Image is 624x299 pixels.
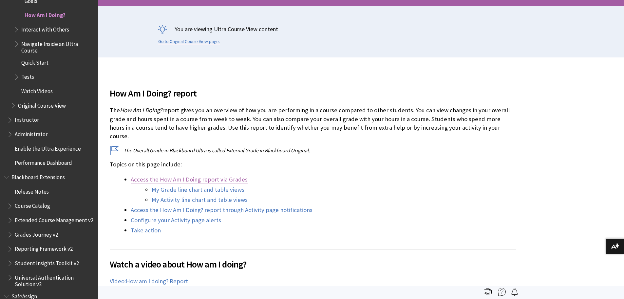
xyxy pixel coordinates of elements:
[484,288,492,296] img: Print
[18,100,66,109] span: Original Course View
[498,288,506,296] img: More help
[11,172,65,181] span: Blackboard Extensions
[131,206,312,214] a: Access the How Am I Doing? report through Activity page notifications
[15,186,49,195] span: Release Notes
[131,216,221,224] a: Configure your Activity page alerts
[511,288,519,296] img: Follow this page
[110,160,516,169] p: Topics on this page include:
[126,277,188,285] span: How am I doing? Report
[15,272,94,288] span: Universal Authentication Solution v2
[110,86,516,100] span: How Am I Doing? report
[21,24,69,33] span: Interact with Others
[120,106,162,114] span: How Am I Doing?
[158,25,564,33] p: You are viewing Ultra Course View content
[110,106,516,140] p: The report gives you an overview of how you are performing in a course compared to other students...
[152,196,248,204] a: My Activity line chart and table views
[15,158,72,166] span: Performance Dashboard
[158,39,220,45] a: Go to Original Course View page.
[21,57,48,66] span: Quick Start
[15,201,50,209] span: Course Catalog
[110,257,516,271] span: Watch a video about How am I doing?
[21,86,53,95] span: Watch Videos
[25,10,66,19] span: How Am I Doing?
[4,172,94,288] nav: Book outline for Blackboard Extensions
[131,226,161,234] a: Take action
[15,129,47,138] span: Administrator
[131,176,248,183] a: Access the How Am I Doing report via Grades
[15,244,73,252] span: Reporting Framework v2
[21,72,34,80] span: Tests
[15,258,79,267] span: Student Insights Toolkit v2
[15,215,93,224] span: Extended Course Management v2
[15,115,39,123] span: Instructor
[152,186,244,194] a: My Grade line chart and table views
[15,229,58,238] span: Grades Journey v2
[21,38,94,54] span: Navigate Inside an Ultra Course
[110,277,188,285] a: Video:How am I doing? Report
[15,143,81,152] span: Enable the Ultra Experience
[110,147,516,154] p: The Overall Grade in Blackboard Ultra is called External Grade in Blackboard Original.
